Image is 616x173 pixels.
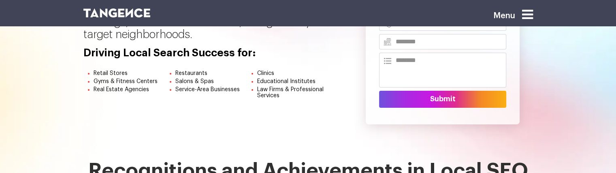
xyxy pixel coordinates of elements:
[175,70,207,76] span: Restaurants
[257,70,274,76] span: Clinics
[175,87,240,92] span: Service-Area Businesses
[379,91,506,108] button: Submit
[83,47,341,59] h4: Driving Local Search Success for:
[257,87,324,98] span: Law Firms & Professional Services
[94,70,128,76] span: Retail Stores
[94,87,149,92] span: Real Estate Agencies
[175,79,214,84] span: Salons & Spas
[94,79,158,84] span: Gyms & Fitness Centers
[83,9,151,17] img: logo SVG
[257,79,315,84] span: Educational Institutes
